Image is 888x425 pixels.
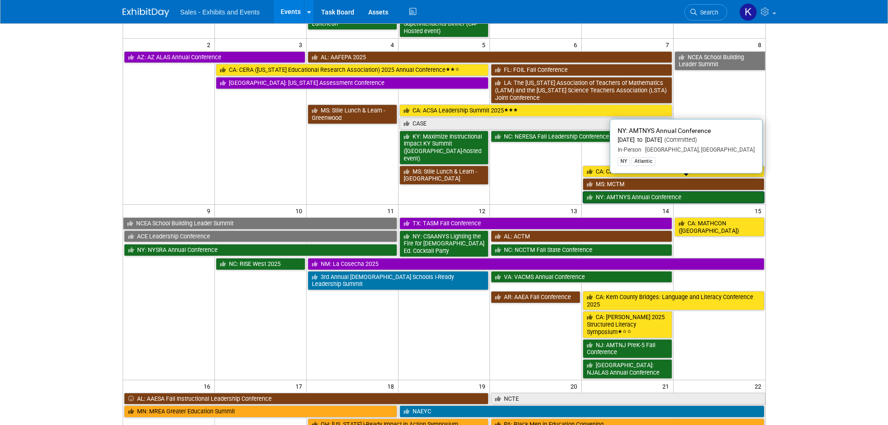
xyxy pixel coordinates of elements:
span: NY: AMTNYS Annual Conference [618,127,711,134]
img: Kara Haven [739,3,757,21]
span: 17 [295,380,306,392]
span: 10 [295,205,306,216]
a: AR: AAEA Fall Conference [491,291,580,303]
a: NCEA School Building Leader Summit [123,217,397,230]
span: 13 [570,205,581,216]
div: [DATE] to [DATE] [618,136,755,144]
a: LA: The [US_STATE] Association of Teachers of Mathematics (LATM) and the [US_STATE] Science Teach... [491,77,672,104]
a: NY: AMTNYS Annual Conference [583,191,764,203]
a: MS: Stile Lunch & Learn - [GEOGRAPHIC_DATA] [399,166,489,185]
a: NC: RISE West 2025 [216,258,305,270]
a: NY: NYSRA Annual Conference [124,244,397,256]
a: NM: La Cosecha 2025 [308,258,764,270]
a: CASE [399,118,673,130]
span: 7 [665,39,673,50]
a: CA: MATHCON ([GEOGRAPHIC_DATA]) [675,217,764,237]
span: 12 [478,205,489,216]
a: FL: FOIL Fall Conference [491,64,672,76]
span: 20 [570,380,581,392]
span: 14 [661,205,673,216]
a: CA: CMC South 2025 [583,166,764,178]
a: CA: Kern County Bridges: Language and Literacy Conference 2025 [583,291,764,310]
span: 2 [206,39,214,50]
a: CA: ACSA Leadership Summit 2025 [399,105,673,117]
a: VA: VACMS Annual Conference [491,271,672,283]
span: 11 [386,205,398,216]
span: 22 [754,380,765,392]
span: 6 [573,39,581,50]
a: NC: NERESA Fall Leadership Conference [491,131,672,143]
a: NCEA School Building Leader Summit [675,51,765,70]
a: AL: AAFEPA 2025 [308,51,672,63]
a: NC: NCCTM Fall State Conference [491,244,672,256]
span: Sales - Exhibits and Events [180,8,260,16]
span: 8 [757,39,765,50]
span: Search [697,9,718,16]
a: NCTE [491,393,765,405]
a: ACE Leadership Conference [124,230,397,243]
span: 5 [481,39,489,50]
span: 19 [478,380,489,392]
a: AL: AAESA Fall Instructional Leadership Conference [124,393,489,405]
div: NY [618,157,630,166]
a: Search [684,4,727,21]
a: AZ: AZ ALAS Annual Conference [124,51,305,63]
a: MS: Stile Lunch & Learn - Greenwood [308,105,397,124]
a: NAEYC [399,405,764,418]
span: (Committed) [662,136,697,143]
a: AL: ACTM [491,230,672,243]
span: [GEOGRAPHIC_DATA], [GEOGRAPHIC_DATA] [641,146,755,153]
span: 18 [386,380,398,392]
span: 9 [206,205,214,216]
a: CA: [PERSON_NAME] 2025 Structured Literacy Symposium [583,311,672,338]
a: [GEOGRAPHIC_DATA]: NJALAS Annual Conference [583,359,672,378]
a: TX: TASM Fall Conference [399,217,673,230]
div: Atlantic [632,157,655,166]
a: KY: Maximize Instructional Impact KY Summit ([GEOGRAPHIC_DATA]-hosted event) [399,131,489,165]
a: MN: MREA Greater Education Summit [124,405,397,418]
a: CA: CERA ([US_STATE] Educational Research Association) 2025 Annual Conference [216,64,489,76]
span: 3 [298,39,306,50]
span: 21 [661,380,673,392]
span: 15 [754,205,765,216]
a: NJ: AMTNJ PreK-5 Fall Conference [583,339,672,358]
img: ExhibitDay [123,8,169,17]
a: [GEOGRAPHIC_DATA]: [US_STATE] Assessment Conference [216,77,489,89]
a: 3rd Annual [DEMOGRAPHIC_DATA] Schools i-Ready Leadership Summit [308,271,489,290]
span: In-Person [618,146,641,153]
a: NY: CSAANYS Lighting the Fire for [DEMOGRAPHIC_DATA] Ed. Cocktail Party [399,230,489,257]
span: 4 [390,39,398,50]
a: MS: MCTM [583,178,764,190]
span: 16 [203,380,214,392]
